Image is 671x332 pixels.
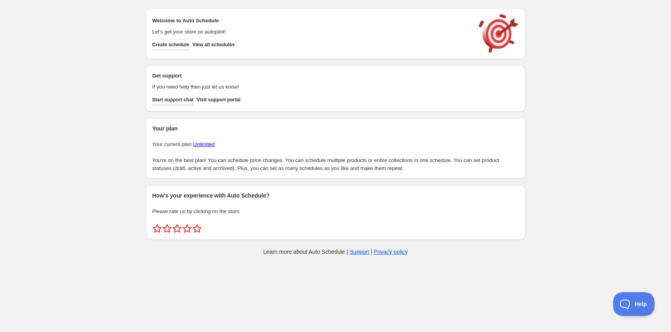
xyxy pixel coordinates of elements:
p: If you need help then just let us know! [152,83,471,91]
p: You're on the best plan! You can schedule price changes. You can schedule multiple products or en... [152,156,519,172]
p: Learn more about Auto Schedule | | [263,248,408,256]
a: Start support chat [152,94,193,105]
button: View all schedules [193,39,235,50]
a: Privacy policy [374,249,408,255]
iframe: Toggle Customer Support [613,292,655,316]
button: Create schedule [152,39,189,50]
span: Create schedule [152,41,189,48]
p: Your current plan: [152,140,519,148]
span: View all schedules [193,41,235,48]
h2: How's your experience with Auto Schedule? [152,192,519,200]
span: Visit support portal [197,97,240,103]
a: Visit support portal [197,94,240,105]
p: Let's get your store on autopilot! [152,28,471,36]
a: Unlimited [193,141,214,147]
p: Please rate us by clicking on the stars [152,207,519,215]
h2: Welcome to Auto Schedule [152,17,471,25]
h2: Your plan [152,125,519,132]
span: Start support chat [152,97,193,103]
a: Support [349,249,369,255]
h2: Get support [152,72,471,80]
